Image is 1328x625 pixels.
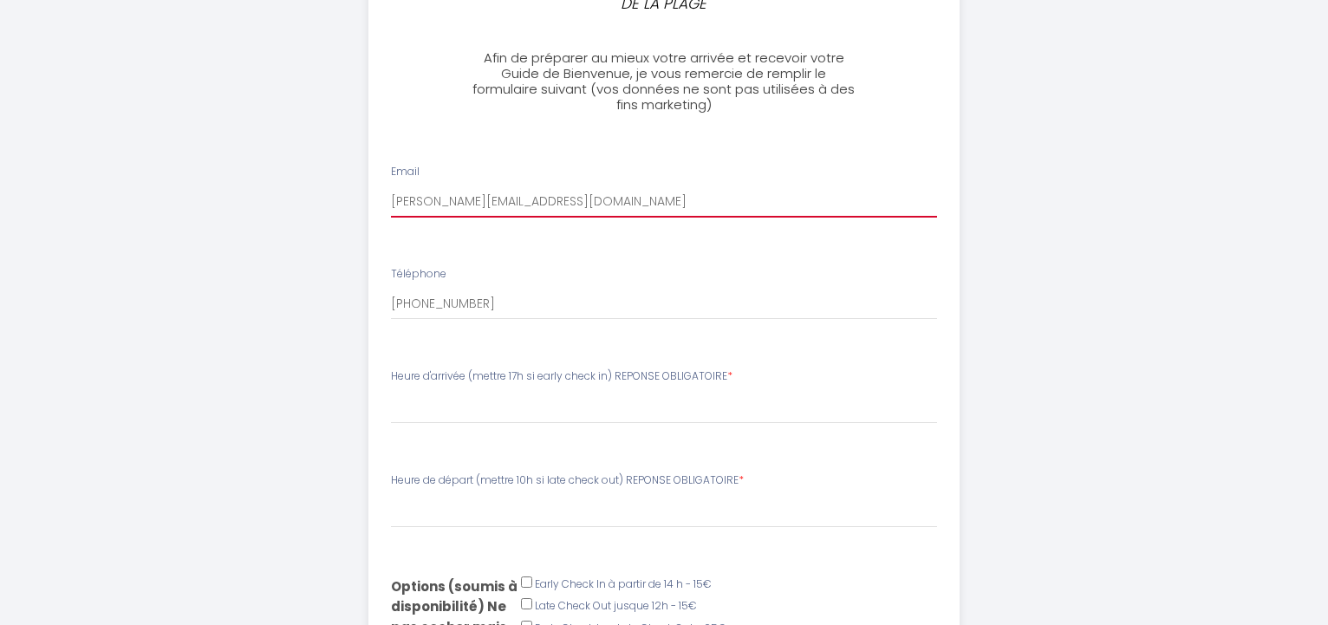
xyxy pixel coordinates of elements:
[535,598,697,615] label: Late Check Out jusque 12h - 15€
[391,164,420,180] label: Email
[471,50,856,113] h3: Afin de préparer au mieux votre arrivée et recevoir votre Guide de Bienvenue, je vous remercie de...
[391,368,732,385] label: Heure d'arrivée (mettre 17h si early check in) REPONSE OBLIGATOIRE
[535,576,712,593] label: Early Check In à partir de 14 h - 15€
[391,266,446,283] label: Téléphone
[391,472,744,489] label: Heure de départ (mettre 10h si late check out) REPONSE OBLIGATOIRE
